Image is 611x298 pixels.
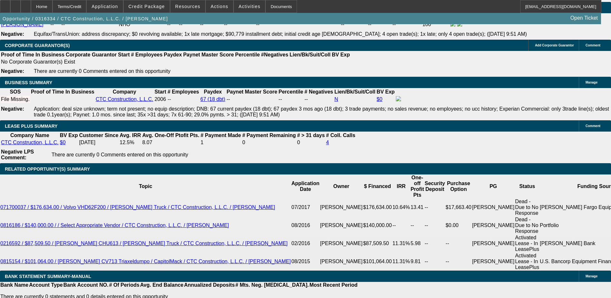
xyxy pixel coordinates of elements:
div: -- [304,96,333,102]
td: 12.5% [119,139,141,146]
td: -- [424,198,445,216]
b: Company [113,89,136,94]
th: Status [515,174,539,198]
span: There are currently 0 Comments entered on this opportunity [52,152,188,157]
b: Lien/Bk/Suit/Coll [334,89,375,94]
a: 071700037 / $176,634.00 / Volvo VHD62F200 / [PERSON_NAME] Truck / CTC Construction, L.L.C. / [PER... [0,204,275,210]
td: -- [392,216,410,234]
td: [DATE] [79,139,119,146]
td: -- [200,21,223,28]
span: There are currently 0 Comments entered on this opportunity [34,68,170,74]
th: Owner [320,174,363,198]
th: One-off Profit Pts [410,174,425,198]
span: Resources [175,4,200,9]
b: Company Name [10,133,49,138]
b: BV Exp [60,133,78,138]
td: 13.41 [410,198,425,216]
a: CTC Construction, L.L.C. [1,140,59,145]
td: 9.81 [410,253,425,271]
td: $17,663.40 [445,198,472,216]
td: -- [445,253,472,271]
a: CTC Construction, L.L.C. [96,96,153,102]
b: BV Exp [377,89,395,94]
b: Paydex [164,52,182,57]
b: Customer Since [79,133,119,138]
td: -- [368,21,392,28]
b: Avg. IRR [120,133,141,138]
td: 07/2017 [291,198,320,216]
td: 11.31% [392,253,410,271]
th: Application Date [291,174,320,198]
span: Application: deal size unknown; term not present; no equip description; DNB: 67 current paydex (1... [34,106,609,117]
td: [PERSON_NAME] [472,253,515,271]
td: [PERSON_NAME] [320,216,363,234]
td: [PERSON_NAME] [472,216,515,234]
button: Actions [206,0,233,13]
td: -- [445,234,472,253]
td: 0 [242,139,296,146]
span: Manage [586,81,597,84]
b: Negative LPS Comment: [1,149,34,160]
td: [PERSON_NAME] [320,198,363,216]
b: # Employees [131,52,163,57]
th: $ Financed [363,174,392,198]
span: Add Corporate Guarantor [535,44,574,47]
th: Annualized Deposits [184,282,235,288]
a: Open Ticket [568,13,600,24]
b: # Employees [167,89,199,94]
b: Percentile [235,52,260,57]
b: Percentile [279,89,303,94]
span: Comment [586,124,600,128]
td: -- [410,216,425,234]
a: $0 [377,96,382,102]
td: Activated Lease - In LeasePlus [515,253,539,271]
b: Paynet Master Score [226,89,277,94]
div: -- [279,96,303,102]
td: 100 [422,21,449,28]
span: Credit Package [129,4,165,9]
td: Activated Lease - In LeasePlus [515,234,539,253]
b: # Payment Made [201,133,241,138]
b: # > 31 days [297,133,325,138]
b: Negative: [1,106,24,112]
th: IRR [392,174,410,198]
div: -- [226,96,277,102]
span: CORPORATE GUARANTOR(S) [5,43,70,48]
td: -- [340,21,367,28]
b: Start [155,89,166,94]
button: Application [87,0,123,13]
span: BANK STATEMENT SUMMARY-MANUAL [5,274,91,279]
td: -- [256,21,340,28]
span: Opportunity / 0316334 / CTC Construction, L.L.C. / [PERSON_NAME] [3,16,168,21]
b: Paynet Master Score [183,52,234,57]
td: -- [424,216,445,234]
a: 0816186 / $140,000.00 / / Select Appropriate Vendor / CTC Construction, L.L.C. / [PERSON_NAME] [0,223,229,228]
td: -- [424,253,445,271]
td: $0.00 [445,216,472,234]
a: 67 (18 dbt) [200,96,225,102]
span: BUSINESS SUMMARY [5,80,52,85]
td: [PERSON_NAME] [320,234,363,253]
th: Avg. End Balance [140,282,184,288]
img: facebook-icon.png [396,96,401,101]
td: -- [424,234,445,253]
td: Dead - Due to No Response [515,198,539,216]
button: Credit Package [124,0,170,13]
span: -- [167,96,171,102]
td: 10.64% [392,198,410,216]
td: 08/2016 [291,216,320,234]
th: Most Recent Period [309,282,358,288]
b: BV Exp [332,52,350,57]
th: Proof of Time In Business [1,52,65,58]
td: Dead - Due to No Response [515,216,539,234]
td: 08/2015 [291,253,320,271]
td: 02/2016 [291,234,320,253]
td: 1 [200,139,241,146]
td: -- [167,21,178,28]
td: $101,064.00 [363,253,392,271]
button: Resources [170,0,205,13]
button: Activities [234,0,265,13]
span: Activities [239,4,261,9]
td: 0 [297,139,325,146]
th: Bank Account NO. [63,282,109,288]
